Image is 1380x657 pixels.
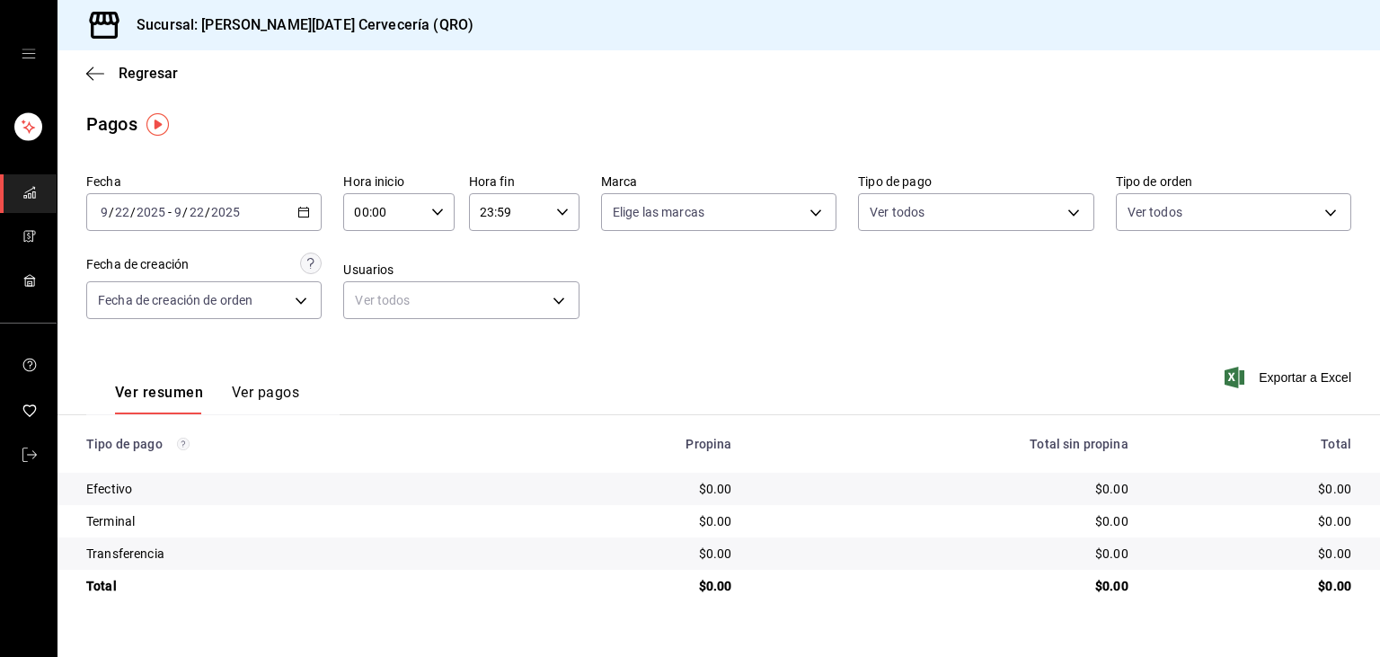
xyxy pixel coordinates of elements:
input: -- [100,205,109,219]
div: $0.00 [760,545,1128,563]
div: Total [1157,437,1351,451]
div: $0.00 [1157,545,1351,563]
button: Ver resumen [115,384,203,414]
div: $0.00 [528,577,732,595]
button: open drawer [22,47,36,61]
h3: Sucursal: [PERSON_NAME][DATE] Cervecería (QRO) [122,14,473,36]
label: Hora inicio [343,175,454,188]
div: $0.00 [1157,480,1351,498]
button: Exportar a Excel [1228,367,1351,388]
span: - [168,205,172,219]
div: Pagos [86,111,137,138]
span: / [130,205,136,219]
div: $0.00 [760,577,1128,595]
div: Total sin propina [760,437,1128,451]
div: Terminal [86,512,500,530]
button: Ver pagos [232,384,299,414]
span: Fecha de creación de orden [98,291,252,309]
span: / [109,205,114,219]
input: ---- [136,205,166,219]
button: Regresar [86,65,178,82]
div: $0.00 [1157,577,1351,595]
div: $0.00 [528,512,732,530]
label: Tipo de pago [858,175,1093,188]
div: Propina [528,437,732,451]
div: $0.00 [528,545,732,563]
div: $0.00 [760,512,1128,530]
span: / [182,205,188,219]
span: Ver todos [870,203,924,221]
label: Fecha [86,175,322,188]
img: Tooltip marker [146,113,169,136]
div: Total [86,577,500,595]
input: -- [189,205,205,219]
div: Efectivo [86,480,500,498]
label: Hora fin [469,175,579,188]
label: Usuarios [343,263,579,276]
span: Elige las marcas [613,203,704,221]
div: Tipo de pago [86,437,500,451]
div: $0.00 [760,480,1128,498]
svg: Los pagos realizados con Pay y otras terminales son montos brutos. [177,438,190,450]
div: $0.00 [528,480,732,498]
label: Tipo de orden [1116,175,1351,188]
input: -- [173,205,182,219]
div: Fecha de creación [86,255,189,274]
div: $0.00 [1157,512,1351,530]
div: navigation tabs [115,384,299,414]
div: Transferencia [86,545,500,563]
input: ---- [210,205,241,219]
span: Regresar [119,65,178,82]
span: Ver todos [1128,203,1182,221]
input: -- [114,205,130,219]
div: Ver todos [343,281,579,319]
span: / [205,205,210,219]
label: Marca [601,175,836,188]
